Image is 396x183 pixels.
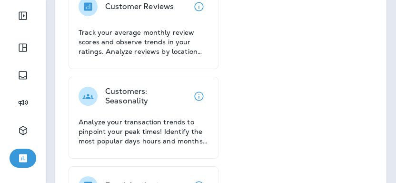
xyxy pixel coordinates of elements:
[189,87,208,106] button: View details
[10,6,36,25] button: Expand Sidebar
[105,2,174,11] p: Customer Reviews
[79,117,208,146] p: Analyze your transaction trends to pinpoint your peak times! Identify the most popular days hours...
[105,87,189,106] p: Customers: Seasonality
[79,28,208,56] p: Track your average monthly review scores and observe trends in your ratings. Analyze reviews by l...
